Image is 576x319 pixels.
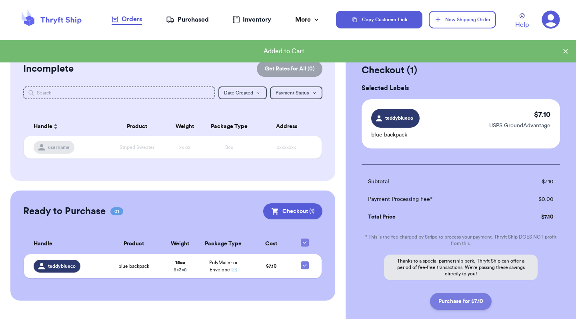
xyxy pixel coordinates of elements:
[385,114,414,122] span: teddyblueco
[336,11,422,28] button: Copy Customer Link
[202,117,256,136] th: Package Type
[507,173,560,191] td: $ 7.10
[174,267,187,272] span: 8 x 3 x 8
[112,14,142,25] a: Orders
[197,234,249,254] th: Package Type
[263,203,322,219] button: Checkout (1)
[266,264,276,269] span: $ 7.10
[23,205,106,218] h2: Ready to Purchase
[34,240,52,248] span: Handle
[515,20,529,30] span: Help
[48,144,70,150] span: username
[295,15,320,24] div: More
[362,234,560,247] p: * This is the fee charged by Stripe to process your payment. Thryft Ship DOES NOT profit from this.
[48,263,76,269] span: teddyblueco
[276,90,309,95] span: Payment Status
[362,191,507,208] td: Payment Processing Fee*
[371,131,420,139] p: blue backpack
[384,255,538,280] p: Thanks to a special partnership perk, Thryft Ship can offer a period of fee-free transactions. We...
[107,117,167,136] th: Product
[257,61,322,77] button: Get Rates for All (0)
[362,208,507,226] td: Total Price
[507,191,560,208] td: $ 0.00
[34,122,52,131] span: Handle
[277,145,296,150] span: xxxxxxxx
[166,15,209,24] a: Purchased
[110,207,123,215] span: 01
[105,234,163,254] th: Product
[52,122,59,131] button: Sort ascending
[225,145,233,150] span: Box
[489,122,550,130] p: USPS GroundAdvantage
[249,234,292,254] th: Cost
[224,90,253,95] span: Date Created
[218,86,267,99] button: Date Created
[507,208,560,226] td: $ 7.10
[232,15,271,24] a: Inventory
[167,117,202,136] th: Weight
[23,62,74,75] h2: Incomplete
[118,263,149,269] span: blue backpack
[112,14,142,24] div: Orders
[515,13,529,30] a: Help
[362,64,560,77] h2: Checkout ( 1 )
[175,260,185,265] strong: 15 oz
[179,145,190,150] span: xx oz
[362,83,560,93] h3: Selected Labels
[430,293,492,310] button: Purchase for $7.10
[163,234,198,254] th: Weight
[120,145,154,150] span: Striped Sweater
[256,117,322,136] th: Address
[209,260,238,272] span: PolyMailer or Envelope ✉️
[534,109,550,120] p: $ 7.10
[362,173,507,191] td: Subtotal
[23,86,215,99] input: Search
[429,11,496,28] button: New Shipping Order
[270,86,322,99] button: Payment Status
[6,46,562,56] div: Added to Cart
